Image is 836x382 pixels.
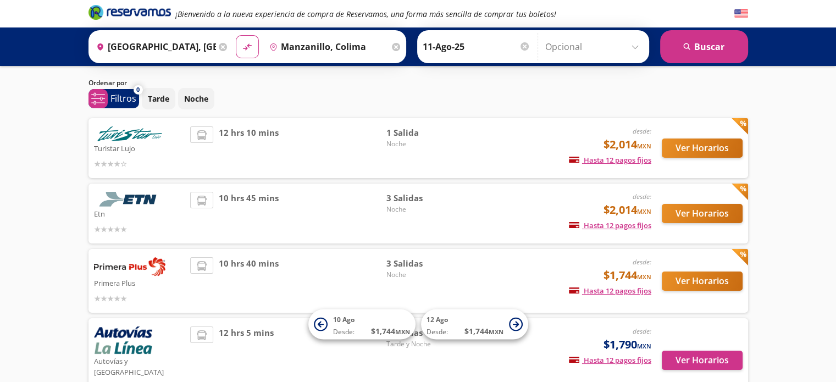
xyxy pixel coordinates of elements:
span: Noche [386,139,463,149]
span: Hasta 12 pagos fijos [569,286,651,296]
button: Ver Horarios [662,351,743,370]
span: 3 Salidas [386,192,463,204]
span: 0 [136,85,140,95]
img: Primera Plus [94,257,165,276]
span: $ 1,744 [464,325,503,337]
span: $2,014 [604,136,651,153]
span: $2,014 [604,202,651,218]
em: desde: [633,326,651,336]
em: desde: [633,192,651,201]
span: $1,744 [604,267,651,284]
p: Primera Plus [94,276,185,289]
input: Buscar Destino [265,33,389,60]
span: Desde: [427,327,448,337]
button: Buscar [660,30,748,63]
button: 0Filtros [88,89,139,108]
button: Ver Horarios [662,139,743,158]
span: Noche [386,204,463,214]
p: Ordenar por [88,78,127,88]
input: Elegir Fecha [423,33,530,60]
span: 10 Ago [333,315,355,324]
button: Noche [178,88,214,109]
span: $ 1,744 [371,325,410,337]
span: Hasta 12 pagos fijos [569,220,651,230]
button: Ver Horarios [662,272,743,291]
p: Autovías y [GEOGRAPHIC_DATA] [94,354,185,378]
a: Brand Logo [88,4,171,24]
span: 10 hrs 40 mins [219,257,279,305]
span: Hasta 12 pagos fijos [569,355,651,365]
span: Noche [386,270,463,280]
img: Turistar Lujo [94,126,165,141]
span: 10 hrs 45 mins [219,192,279,235]
small: MXN [395,328,410,336]
input: Buscar Origen [92,33,216,60]
button: 10 AgoDesde:$1,744MXN [308,309,416,340]
span: 12 Ago [427,315,448,324]
small: MXN [637,273,651,281]
span: 12 hrs 10 mins [219,126,279,170]
span: Hasta 12 pagos fijos [569,155,651,165]
small: MXN [637,342,651,350]
span: Desde: [333,327,355,337]
img: Autovías y La Línea [94,326,152,354]
button: Tarde [142,88,175,109]
p: Etn [94,207,185,220]
span: Tarde y Noche [386,339,463,349]
em: ¡Bienvenido a la nueva experiencia de compra de Reservamos, una forma más sencilla de comprar tus... [175,9,556,19]
button: English [734,7,748,21]
button: 12 AgoDesde:$1,744MXN [421,309,528,340]
span: $1,790 [604,336,651,353]
p: Tarde [148,93,169,104]
em: desde: [633,126,651,136]
small: MXN [637,207,651,215]
p: Filtros [110,92,136,105]
small: MXN [637,142,651,150]
p: Turistar Lujo [94,141,185,154]
em: desde: [633,257,651,267]
button: Ver Horarios [662,204,743,223]
img: Etn [94,192,165,207]
input: Opcional [545,33,644,60]
span: 3 Salidas [386,257,463,270]
small: MXN [489,328,503,336]
i: Brand Logo [88,4,171,20]
p: Noche [184,93,208,104]
span: 1 Salida [386,126,463,139]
